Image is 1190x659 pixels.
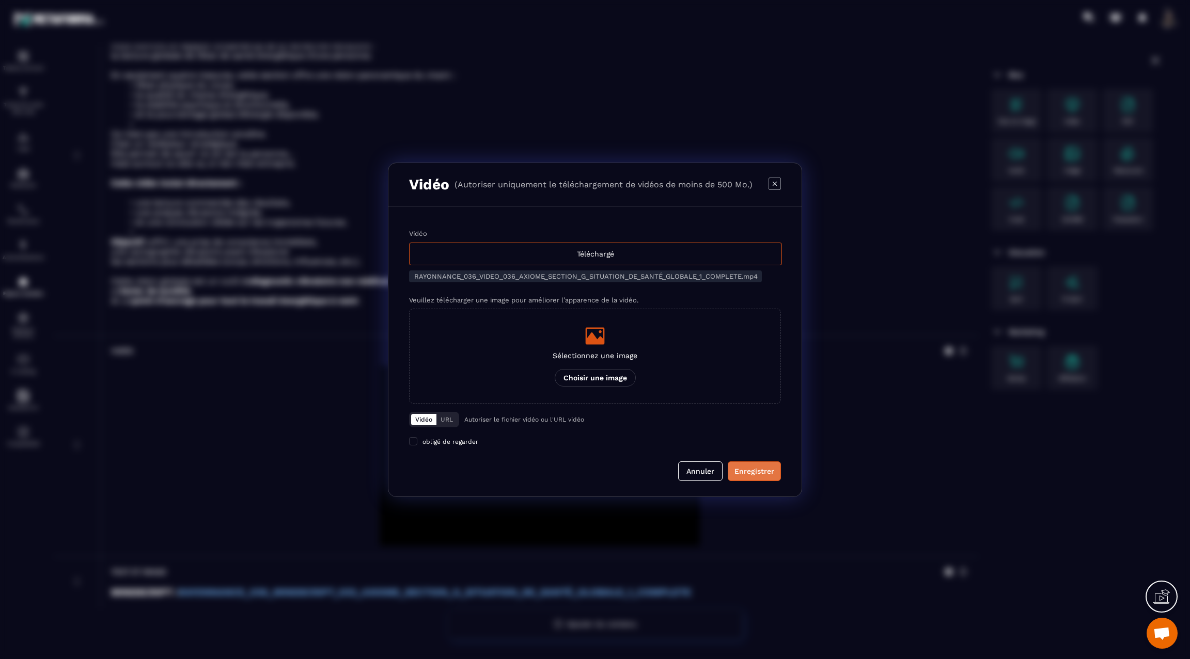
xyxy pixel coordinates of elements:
button: Annuler [678,461,723,481]
div: Téléchargé [409,243,782,265]
p: Sélectionnez une image [553,351,637,360]
label: Veuillez télécharger une image pour améliorer l’apparence de la vidéo. [409,296,638,304]
div: Ouvrir le chat [1147,618,1178,649]
button: Vidéo [411,414,436,425]
p: Autoriser le fichier vidéo ou l'URL vidéo [464,416,584,423]
h3: Vidéo [409,176,449,193]
label: Vidéo [409,230,427,237]
div: Enregistrer [734,466,774,476]
p: (Autoriser uniquement le téléchargement de vidéos de moins de 500 Mo.) [455,180,753,189]
span: RAYONNANCE_036_VIDEO_036_AXIOME_SECTION_G_SITUATION_DE_SANTÉ_GLOBALE_1_COMPLETE.mp4 [414,272,758,280]
button: Enregistrer [728,461,781,481]
p: Choisir une image [555,369,636,387]
span: obligé de regarder [422,438,478,445]
button: URL [436,414,457,425]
